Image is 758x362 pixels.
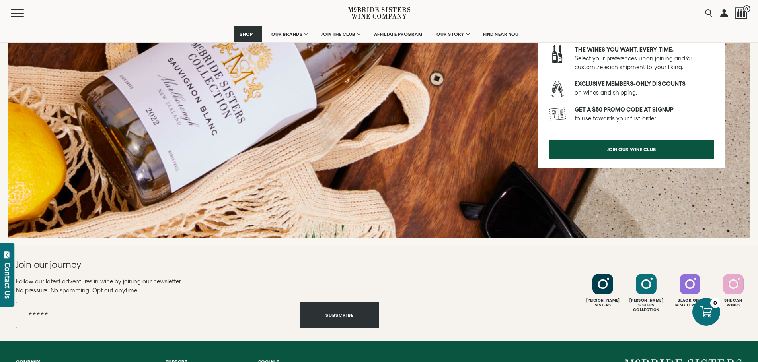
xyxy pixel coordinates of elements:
[266,26,312,42] a: OUR BRANDS
[575,45,714,72] p: Select your preferences upon joining and/or customize each shipment to your liking.
[316,26,365,42] a: JOIN THE CLUB
[669,298,711,308] div: Black Girl Magic Wines
[713,298,754,308] div: She Can Wines
[240,31,253,37] span: SHOP
[374,31,423,37] span: AFFILIATE PROGRAM
[582,298,624,308] div: [PERSON_NAME] Sisters
[710,298,720,308] div: 0
[436,31,464,37] span: OUR STORY
[478,26,524,42] a: FIND NEAR YOU
[743,5,750,12] span: 0
[575,105,714,123] p: to use towards your first order.
[575,46,674,53] strong: The wines you want, every time.
[300,302,379,328] button: Subscribe
[16,258,343,271] h2: Join our journey
[234,26,262,42] a: SHOP
[431,26,474,42] a: OUR STORY
[4,263,12,299] div: Contact Us
[16,277,379,295] p: Follow our latest adventures in wine by joining our newsletter. No pressure. No spamming. Opt out...
[625,274,667,312] a: Follow McBride Sisters Collection on Instagram [PERSON_NAME] SistersCollection
[271,31,302,37] span: OUR BRANDS
[625,298,667,312] div: [PERSON_NAME] Sisters Collection
[11,9,39,17] button: Mobile Menu Trigger
[575,106,674,113] strong: Get a $50 promo code at signup
[483,31,519,37] span: FIND NEAR YOU
[369,26,428,42] a: AFFILIATE PROGRAM
[593,141,670,157] span: join our wine club
[582,274,624,308] a: Follow McBride Sisters on Instagram [PERSON_NAME]Sisters
[575,80,686,87] strong: Exclusive members-only discounts
[321,31,355,37] span: JOIN THE CLUB
[549,140,714,159] a: join our wine club
[669,274,711,308] a: Follow Black Girl Magic Wines on Instagram Black GirlMagic Wines
[575,79,714,97] p: on wines and shipping.
[16,302,300,328] input: Email
[713,274,754,308] a: Follow SHE CAN Wines on Instagram She CanWines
